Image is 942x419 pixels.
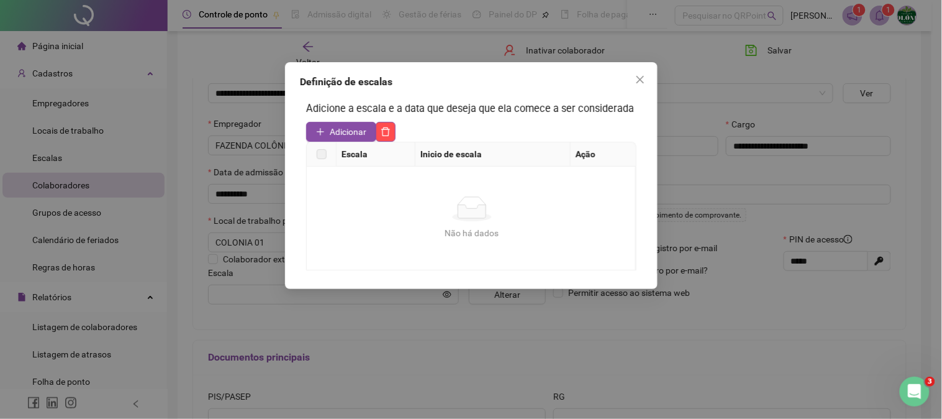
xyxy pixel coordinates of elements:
iframe: Intercom live chat [900,377,930,407]
span: 3 [925,377,935,387]
span: close [635,75,645,85]
span: Adicionar [330,125,366,139]
div: Definição de escalas [300,75,643,90]
span: delete [381,127,391,137]
div: Não há dados [322,226,622,240]
h3: Adicione a escala e a data que deseja que ela comece a ser considerada [306,101,636,117]
th: Escala [337,142,415,167]
th: Ação [571,142,636,167]
button: Adicionar [306,122,376,142]
th: Inicio de escala [415,142,571,167]
button: Close [630,70,650,90]
span: plus [316,127,325,136]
